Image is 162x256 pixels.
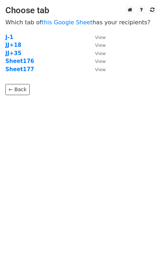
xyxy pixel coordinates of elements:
[88,50,106,56] a: View
[5,19,157,26] p: Which tab of has your recipients?
[95,51,106,56] small: View
[95,35,106,40] small: View
[5,5,157,16] h3: Choose tab
[5,84,30,95] a: ← Back
[5,34,13,40] a: J-1
[95,59,106,64] small: View
[95,67,106,72] small: View
[95,43,106,48] small: View
[88,66,106,73] a: View
[5,50,22,56] a: JJ+35
[88,58,106,64] a: View
[88,42,106,48] a: View
[5,42,22,48] a: JJ+18
[88,34,106,40] a: View
[42,19,92,26] a: this Google Sheet
[5,58,34,64] a: Sheet176
[5,66,34,73] a: Sheet177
